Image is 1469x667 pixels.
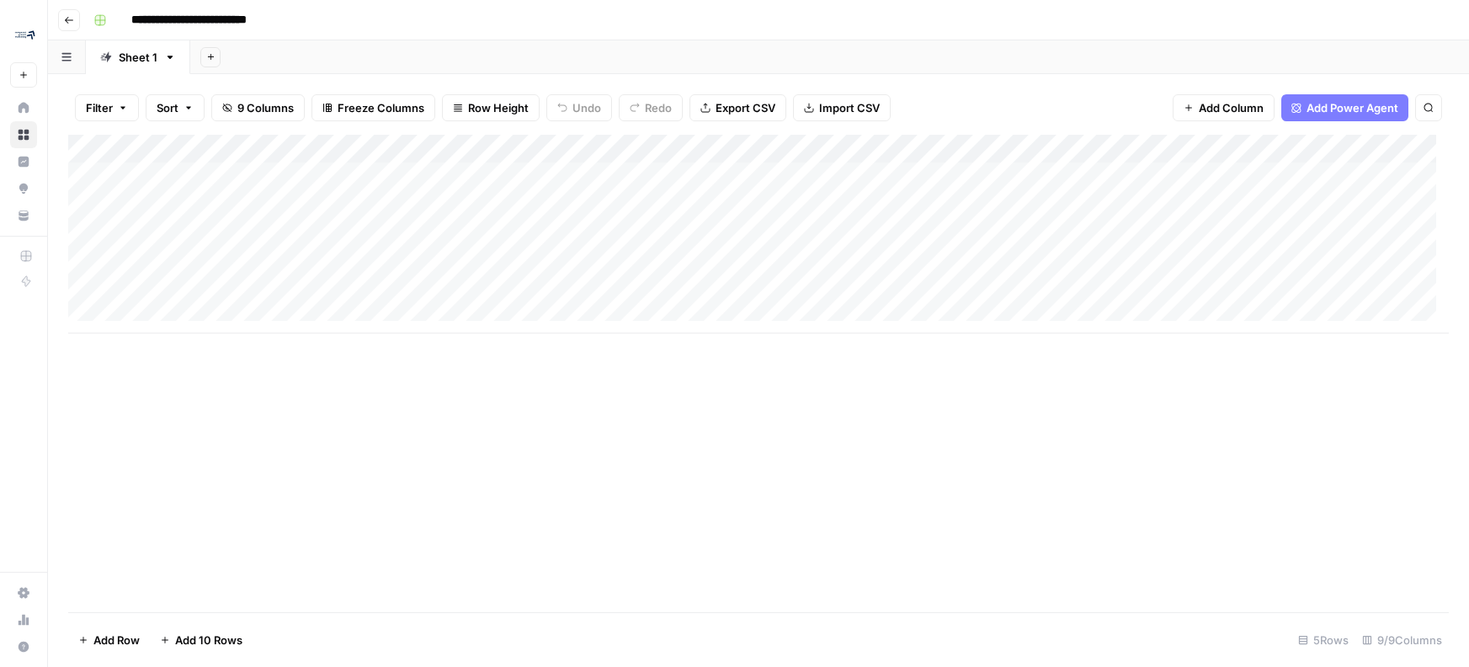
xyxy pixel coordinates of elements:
[10,121,37,148] a: Browse
[146,94,205,121] button: Sort
[546,94,612,121] button: Undo
[572,99,601,116] span: Undo
[10,19,40,50] img: CGMOps Logo
[93,632,140,648] span: Add Row
[716,99,775,116] span: Export CSV
[150,627,253,654] button: Add 10 Rows
[10,148,37,175] a: Insights
[86,40,190,74] a: Sheet 1
[689,94,786,121] button: Export CSV
[1281,94,1408,121] button: Add Power Agent
[619,94,683,121] button: Redo
[793,94,891,121] button: Import CSV
[157,99,178,116] span: Sort
[1307,99,1398,116] span: Add Power Agent
[86,99,113,116] span: Filter
[338,99,424,116] span: Freeze Columns
[1355,627,1449,654] div: 9/9 Columns
[1173,94,1275,121] button: Add Column
[10,606,37,633] a: Usage
[10,94,37,121] a: Home
[1291,627,1355,654] div: 5 Rows
[75,94,139,121] button: Filter
[211,94,305,121] button: 9 Columns
[119,49,157,66] div: Sheet 1
[68,627,150,654] button: Add Row
[645,99,672,116] span: Redo
[175,632,242,648] span: Add 10 Rows
[1199,99,1264,116] span: Add Column
[10,579,37,606] a: Settings
[442,94,540,121] button: Row Height
[10,13,37,56] button: Workspace: CGMOps
[10,633,37,660] button: Help + Support
[311,94,435,121] button: Freeze Columns
[10,175,37,202] a: Opportunities
[10,202,37,229] a: Your Data
[819,99,880,116] span: Import CSV
[237,99,294,116] span: 9 Columns
[468,99,529,116] span: Row Height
